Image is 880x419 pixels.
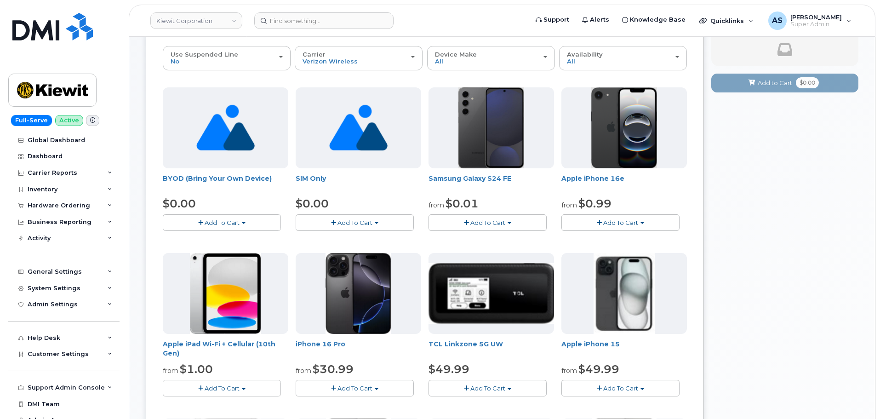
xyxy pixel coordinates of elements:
[205,385,240,392] span: Add To Cart
[594,253,655,334] img: iphone15.jpg
[470,219,505,226] span: Add To Cart
[296,174,421,192] div: SIM Only
[163,46,291,70] button: Use Suspended Line No
[435,57,443,65] span: All
[196,87,255,168] img: no_image_found-2caef05468ed5679b831cfe6fc140e25e0c280774317ffc20a367ab7fd17291e.png
[296,380,414,396] button: Add To Cart
[458,87,524,168] img: s24FE.jpg
[337,385,372,392] span: Add To Cart
[561,174,624,183] a: Apple iPhone 16e
[591,87,657,168] img: iphone16e.png
[561,214,680,230] button: Add To Cart
[590,15,609,24] span: Alerts
[171,51,238,58] span: Use Suspended Line
[295,46,423,70] button: Carrier Verizon Wireless
[326,253,391,334] img: iphone_16_pro.png
[559,46,687,70] button: Availability All
[429,263,554,324] img: linkzone5g.png
[296,214,414,230] button: Add To Cart
[163,214,281,230] button: Add To Cart
[429,174,554,192] div: Samsung Galaxy S24 FE
[758,79,792,87] span: Add to Cart
[616,11,692,29] a: Knowledge Base
[561,201,577,209] small: from
[435,51,477,58] span: Device Make
[567,57,575,65] span: All
[790,13,842,21] span: [PERSON_NAME]
[429,214,547,230] button: Add To Cart
[163,340,275,357] a: Apple iPad Wi-Fi + Cellular (10th Gen)
[840,379,873,412] iframe: Messenger Launcher
[543,15,569,24] span: Support
[578,197,611,210] span: $0.99
[693,11,760,30] div: Quicklinks
[561,367,577,375] small: from
[603,219,638,226] span: Add To Cart
[578,362,619,376] span: $49.99
[429,339,554,358] div: TCL Linkzone 5G UW
[790,21,842,28] span: Super Admin
[446,197,479,210] span: $0.01
[150,12,242,29] a: Kiewit Corporation
[296,340,345,348] a: iPhone 16 Pro
[796,77,819,88] span: $0.00
[576,11,616,29] a: Alerts
[303,57,358,65] span: Verizon Wireless
[296,339,421,358] div: iPhone 16 Pro
[429,362,469,376] span: $49.99
[529,11,576,29] a: Support
[630,15,686,24] span: Knowledge Base
[163,197,196,210] span: $0.00
[567,51,603,58] span: Availability
[163,367,178,375] small: from
[561,339,687,358] div: Apple iPhone 15
[429,340,503,348] a: TCL Linkzone 5G UW
[171,57,179,65] span: No
[427,46,555,70] button: Device Make All
[296,367,311,375] small: from
[470,385,505,392] span: Add To Cart
[163,174,288,192] div: BYOD (Bring Your Own Device)
[303,51,326,58] span: Carrier
[429,201,444,209] small: from
[337,219,372,226] span: Add To Cart
[762,11,858,30] div: Alexander Strull
[710,17,744,24] span: Quicklinks
[329,87,388,168] img: no_image_found-2caef05468ed5679b831cfe6fc140e25e0c280774317ffc20a367ab7fd17291e.png
[296,197,329,210] span: $0.00
[254,12,394,29] input: Find something...
[190,253,261,334] img: ipad10thgen.png
[205,219,240,226] span: Add To Cart
[561,340,620,348] a: Apple iPhone 15
[163,380,281,396] button: Add To Cart
[180,362,213,376] span: $1.00
[603,385,638,392] span: Add To Cart
[429,380,547,396] button: Add To Cart
[772,15,783,26] span: AS
[296,174,326,183] a: SIM Only
[561,380,680,396] button: Add To Cart
[561,174,687,192] div: Apple iPhone 16e
[163,339,288,358] div: Apple iPad Wi-Fi + Cellular (10th Gen)
[711,74,858,92] button: Add to Cart $0.00
[429,174,511,183] a: Samsung Galaxy S24 FE
[163,174,272,183] a: BYOD (Bring Your Own Device)
[313,362,354,376] span: $30.99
